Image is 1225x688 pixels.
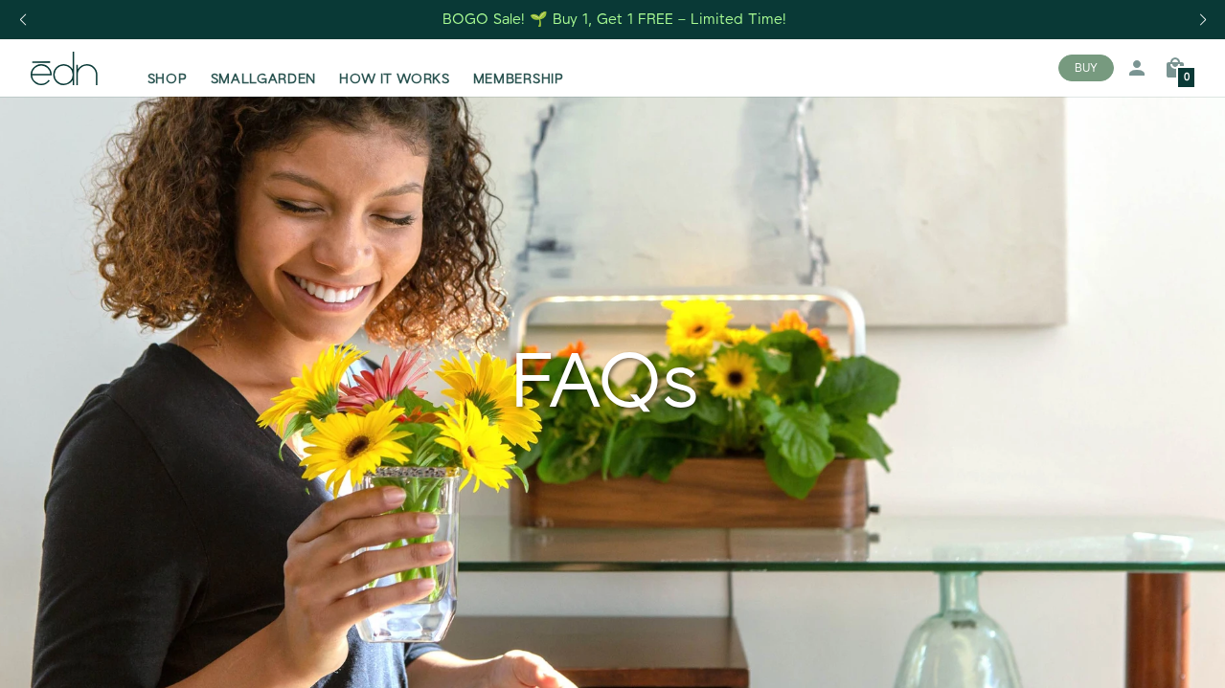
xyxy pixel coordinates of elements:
[339,70,449,89] span: HOW IT WORKS
[199,47,329,89] a: SMALLGARDEN
[473,70,564,89] span: MEMBERSHIP
[211,70,317,89] span: SMALLGARDEN
[441,5,788,34] a: BOGO Sale! 🌱 Buy 1, Get 1 FREE – Limited Time!
[442,10,786,30] div: BOGO Sale! 🌱 Buy 1, Get 1 FREE – Limited Time!
[147,70,188,89] span: SHOP
[462,47,576,89] a: MEMBERSHIP
[1058,55,1114,81] button: BUY
[1184,73,1190,83] span: 0
[136,47,199,89] a: SHOP
[328,47,461,89] a: HOW IT WORKS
